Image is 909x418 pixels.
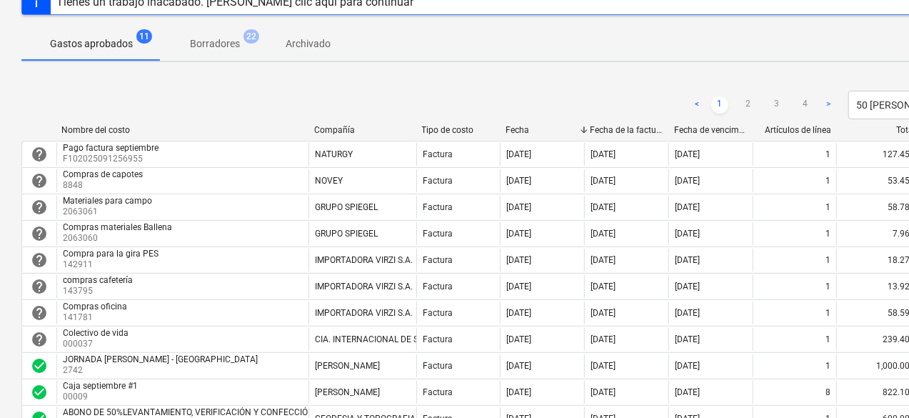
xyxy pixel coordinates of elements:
span: 22 [243,29,259,44]
div: La factura está esperando una aprobación. [31,304,48,322]
div: 1 [825,176,830,186]
div: Caja septiembre #1 [63,381,138,391]
div: IMPORTADORA VIRZI S.A. [315,308,413,318]
div: [DATE] [506,334,531,344]
p: 000037 [63,338,131,350]
a: Page 1 is your current page [711,96,728,114]
div: [DATE] [591,361,616,371]
p: Archivado [286,36,331,51]
p: 143795 [63,285,136,297]
div: Compra para la gira PES [63,249,159,259]
div: 1 [825,202,830,212]
div: [DATE] [506,308,531,318]
div: Factura [423,282,453,292]
div: JORNADA [PERSON_NAME] - [GEOGRAPHIC_DATA] [63,354,258,364]
span: help [31,278,48,295]
div: Factura [423,229,453,239]
div: [DATE] [675,308,700,318]
div: [DATE] [675,229,700,239]
a: Page 4 [797,96,814,114]
div: [DATE] [591,229,616,239]
p: Borradores [190,36,240,51]
div: Fecha de vencimiento [674,125,747,135]
div: [DATE] [506,282,531,292]
div: NATURGY [315,149,353,159]
div: [PERSON_NAME] [315,387,380,397]
div: [DATE] [506,361,531,371]
div: [DATE] [591,387,616,397]
p: 2742 [63,364,261,377]
div: Compañía [314,125,411,135]
div: 1 [825,361,830,371]
div: [DATE] [506,255,531,265]
div: [DATE] [506,176,531,186]
div: [DATE] [675,202,700,212]
div: [DATE] [591,149,616,159]
div: [DATE] [675,255,700,265]
span: 11 [136,29,152,44]
div: [DATE] [506,387,531,397]
div: La factura está esperando una aprobación. [31,146,48,163]
div: [PERSON_NAME] [315,361,380,371]
div: Factura [423,387,453,397]
div: 1 [825,334,830,344]
div: GRUPO SPIEGEL [315,229,378,239]
div: Factura [423,334,453,344]
p: 2063061 [63,206,155,218]
p: 141781 [63,312,130,324]
div: IMPORTADORA VIRZI S.A. [315,282,413,292]
span: help [31,146,48,163]
span: help [31,225,48,242]
div: La factura está esperando una aprobación. [31,331,48,348]
div: Fecha [506,125,579,135]
div: [DATE] [591,282,616,292]
div: IMPORTADORA VIRZI S.A. [315,255,413,265]
div: [DATE] [506,202,531,212]
div: Factura [423,202,453,212]
div: [DATE] [675,176,700,186]
div: Compras de capotes [63,169,143,179]
div: [DATE] [675,334,700,344]
div: La factura está esperando una aprobación. [31,172,48,189]
div: Compras materiales Ballena [63,222,172,232]
a: Page 2 [740,96,757,114]
a: Page 3 [768,96,785,114]
p: 142911 [63,259,161,271]
div: La factura está esperando una aprobación. [31,252,48,269]
div: Colectivo de vida [63,328,129,338]
div: 1 [825,308,830,318]
p: 8848 [63,179,146,191]
div: NOVEY [315,176,343,186]
div: ABONO DE 50%LEVANTAMIENTO, VERIFICACIÓN Y CONFECCIÓN DE PLANOS [63,407,362,417]
div: 1 [825,149,830,159]
div: Tipo de costo [422,125,495,135]
a: Next page [820,96,837,114]
div: Compras oficina [63,302,127,312]
div: [DATE] [675,282,700,292]
div: Fecha de la factura [590,125,663,135]
div: 1 [825,229,830,239]
div: GRUPO SPIEGEL [315,202,378,212]
span: check_circle [31,384,48,401]
div: [DATE] [506,229,531,239]
div: [DATE] [591,334,616,344]
p: 2063060 [63,232,175,244]
span: help [31,252,48,269]
p: 00009 [63,391,141,403]
div: La factura fue aprobada [31,384,48,401]
div: Factura [423,308,453,318]
div: [DATE] [675,361,700,371]
div: [DATE] [591,202,616,212]
div: 1 [825,255,830,265]
span: help [31,331,48,348]
div: Artículos de línea [758,125,831,135]
span: help [31,304,48,322]
div: Pago factura septiembre [63,143,159,153]
span: help [31,199,48,216]
div: [DATE] [675,387,700,397]
div: Factura [423,176,453,186]
div: Factura [423,361,453,371]
span: help [31,172,48,189]
div: [DATE] [591,176,616,186]
div: compras cafetería [63,275,133,285]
